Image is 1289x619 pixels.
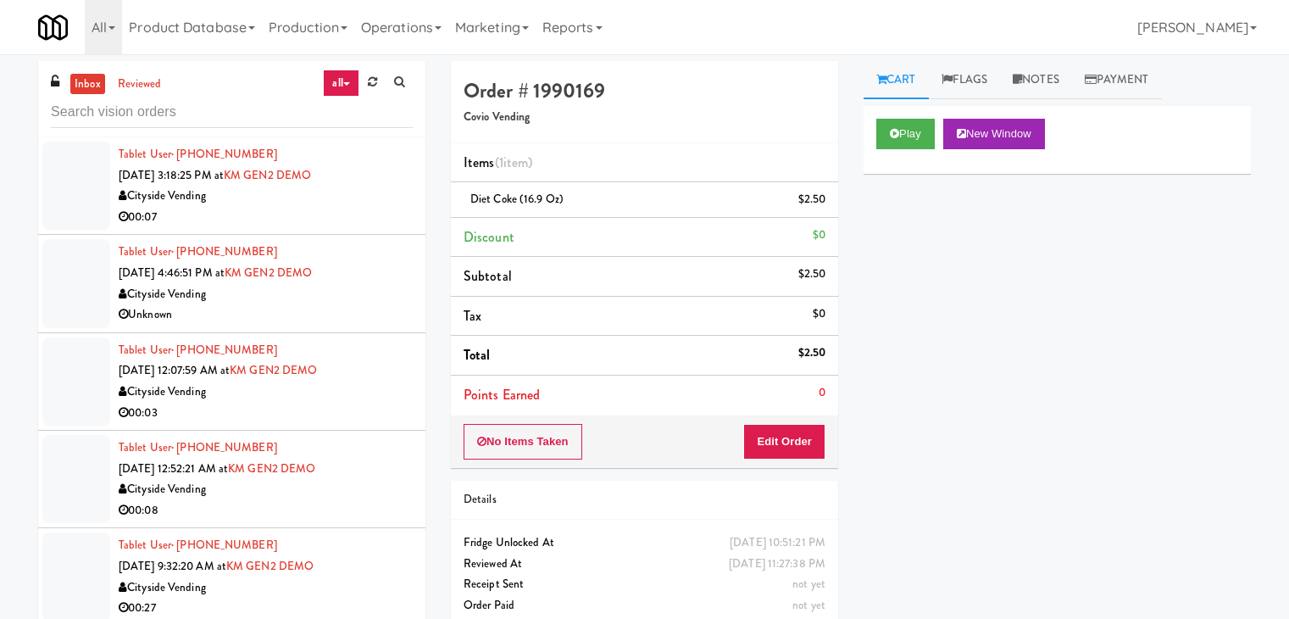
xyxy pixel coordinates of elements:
div: 0 [819,382,825,404]
a: KM GEN2 DEMO [228,460,315,477]
div: Cityside Vending [119,186,413,207]
li: Tablet User· [PHONE_NUMBER][DATE] 12:07:59 AM atKM GEN2 DEMOCityside Vending00:03 [38,333,425,431]
span: [DATE] 12:52:21 AM at [119,460,228,477]
div: Fridge Unlocked At [464,533,825,554]
a: Cart [864,61,929,99]
a: inbox [70,74,105,95]
span: Items [464,153,532,172]
div: Unknown [119,304,413,326]
div: $0 [813,304,825,325]
div: [DATE] 11:27:38 PM [729,554,825,575]
span: Subtotal [464,266,512,286]
div: 00:08 [119,500,413,521]
a: KM GEN2 DEMO [230,362,317,378]
div: Cityside Vending [119,479,413,500]
a: Tablet User· [PHONE_NUMBER] [119,146,277,162]
span: not yet [792,597,825,613]
div: $2.50 [798,264,826,285]
a: Tablet User· [PHONE_NUMBER] [119,537,277,553]
span: [DATE] 3:18:25 PM at [119,167,224,183]
span: · [PHONE_NUMBER] [171,439,277,455]
h5: Covio Vending [464,111,825,124]
div: 00:07 [119,207,413,228]
a: all [323,70,358,97]
span: Discount [464,227,514,247]
div: Cityside Vending [119,284,413,305]
div: $0 [813,225,825,246]
span: Tax [464,306,481,326]
span: (1 ) [495,153,533,172]
a: Tablet User· [PHONE_NUMBER] [119,342,277,358]
div: [DATE] 10:51:21 PM [730,533,825,554]
li: Tablet User· [PHONE_NUMBER][DATE] 4:46:51 PM atKM GEN2 DEMOCityside VendingUnknown [38,235,425,332]
a: KM GEN2 DEMO [225,265,312,281]
li: Tablet User· [PHONE_NUMBER][DATE] 3:18:25 PM atKM GEN2 DEMOCityside Vending00:07 [38,137,425,235]
span: · [PHONE_NUMBER] [171,537,277,553]
a: Tablet User· [PHONE_NUMBER] [119,439,277,455]
span: not yet [792,576,825,592]
div: Receipt Sent [464,574,825,595]
div: Cityside Vending [119,577,413,599]
ng-pluralize: item [503,153,528,172]
button: No Items Taken [464,424,582,460]
span: · [PHONE_NUMBER] [171,342,277,358]
span: [DATE] 9:32:20 AM at [119,558,226,574]
li: Tablet User· [PHONE_NUMBER][DATE] 12:52:21 AM atKM GEN2 DEMOCityside Vending00:08 [38,431,425,528]
div: Details [464,489,825,510]
button: Play [876,119,935,149]
div: $2.50 [798,189,826,210]
a: Flags [929,61,1001,99]
span: Points Earned [464,385,540,404]
span: · [PHONE_NUMBER] [171,243,277,259]
img: Micromart [38,13,68,42]
button: Edit Order [743,424,825,460]
a: reviewed [114,74,166,95]
span: [DATE] 4:46:51 PM at [119,265,225,281]
h4: Order # 1990169 [464,80,825,102]
span: Diet Coke (16.9 oz) [470,191,564,207]
div: 00:27 [119,598,413,619]
a: KM GEN2 DEMO [226,558,314,574]
div: $2.50 [798,343,826,364]
div: 00:03 [119,403,413,424]
button: New Window [943,119,1045,149]
span: [DATE] 12:07:59 AM at [119,362,230,378]
a: Notes [1000,61,1072,99]
div: Order Paid [464,595,825,616]
input: Search vision orders [51,97,413,128]
a: Payment [1072,61,1162,99]
div: Cityside Vending [119,382,413,403]
a: Tablet User· [PHONE_NUMBER] [119,243,277,259]
span: · [PHONE_NUMBER] [171,146,277,162]
div: Reviewed At [464,554,825,575]
span: Total [464,345,491,365]
a: KM GEN2 DEMO [224,167,311,183]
